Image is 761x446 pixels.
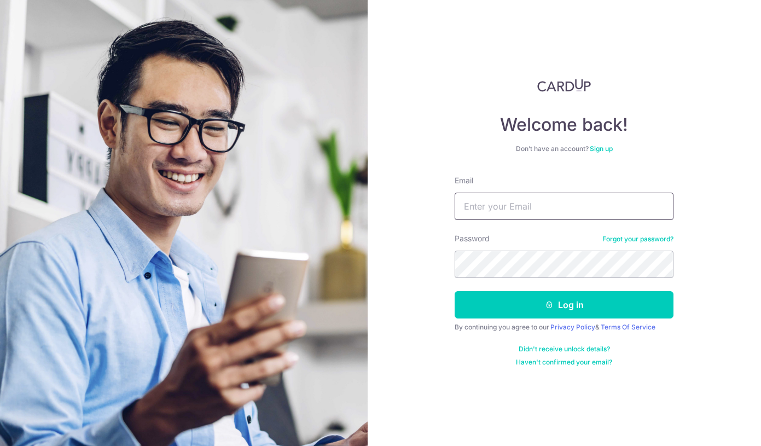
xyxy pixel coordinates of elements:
[602,235,673,244] a: Forgot your password?
[455,291,673,318] button: Log in
[455,193,673,220] input: Enter your Email
[455,144,673,153] div: Don’t have an account?
[455,114,673,136] h4: Welcome back!
[537,79,591,92] img: CardUp Logo
[590,144,613,153] a: Sign up
[455,233,490,244] label: Password
[550,323,595,331] a: Privacy Policy
[516,358,612,367] a: Haven't confirmed your email?
[455,175,473,186] label: Email
[455,323,673,332] div: By continuing you agree to our &
[519,345,610,354] a: Didn't receive unlock details?
[601,323,655,331] a: Terms Of Service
